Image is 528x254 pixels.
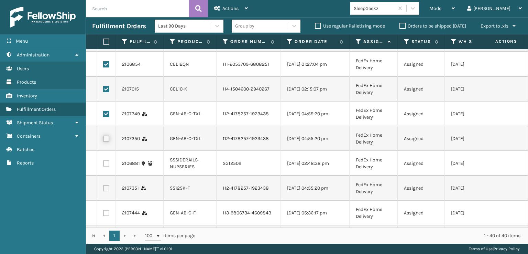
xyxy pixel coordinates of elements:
div: Group by [235,22,254,30]
td: 113-9806734-4609843 [217,201,281,225]
td: 112-4178257-1923438 [217,126,281,151]
td: [DATE] [445,151,514,176]
span: Mode [429,6,441,11]
a: 2107349 [122,110,140,117]
a: SSSIDERAILS-NUPSERIES [170,157,199,170]
td: Assigned [398,52,445,77]
td: FedEx Home Delivery [350,102,398,126]
td: FedEx Home Delivery [350,52,398,77]
span: Batches [17,147,34,152]
td: [DATE] 02:48:38 pm [281,151,350,176]
a: 1 [109,231,120,241]
label: Fulfillment Order Id [130,39,150,45]
span: Actions [222,6,239,11]
td: [DATE] [445,126,514,151]
a: 2107015 [122,86,139,93]
td: 112-4178257-1923438 [217,176,281,201]
td: [DATE] 02:15:07 pm [281,77,350,102]
td: [DATE] 04:55:20 pm [281,126,350,151]
td: Assigned [398,151,445,176]
td: 114-1504600-2940267 [217,77,281,102]
a: CEL12QN [170,61,189,67]
span: Containers [17,133,41,139]
label: Order Number [230,39,267,45]
td: [DATE] 05:36:17 pm [281,225,350,250]
label: WH Ship By Date [459,39,500,45]
a: 2107350 [122,135,140,142]
label: Assigned Carrier Service [363,39,384,45]
td: [DATE] 04:55:20 pm [281,176,350,201]
a: Terms of Use [469,246,493,251]
span: Reports [17,160,34,166]
td: [DATE] [445,225,514,250]
img: logo [10,7,76,28]
td: Assigned [398,225,445,250]
td: FedEx Home Delivery [350,151,398,176]
span: Fulfillment Orders [17,106,56,112]
span: Actions [474,36,521,47]
a: Privacy Policy [494,246,520,251]
a: 2106881 [122,160,140,167]
div: Last 90 Days [158,22,211,30]
td: FedEx Home Delivery [350,225,398,250]
td: [DATE] [445,176,514,201]
td: Assigned [398,102,445,126]
td: Assigned [398,201,445,225]
td: FedEx Home Delivery [350,201,398,225]
td: Assigned [398,77,445,102]
label: Use regular Palletizing mode [315,23,385,29]
span: Administration [17,52,49,58]
td: FedEx Home Delivery [350,126,398,151]
a: SS12SK-F [170,185,190,191]
span: items per page [145,231,195,241]
span: Shipment Status [17,120,53,126]
td: 113-9806734-4609843 [217,225,281,250]
span: Inventory [17,93,37,99]
span: Products [17,79,36,85]
label: Product SKU [177,39,203,45]
td: SG12502 [217,151,281,176]
p: Copyright 2023 [PERSON_NAME]™ v 1.0.191 [94,244,172,254]
td: [DATE] 04:55:20 pm [281,102,350,126]
span: Users [17,66,29,72]
td: [DATE] [445,102,514,126]
label: Status [411,39,431,45]
td: FedEx Home Delivery [350,176,398,201]
a: CEL10-K [170,86,187,92]
h3: Fulfillment Orders [92,22,146,30]
a: GEN-AB-C-TXL [170,111,201,117]
span: Export to .xls [481,23,508,29]
div: | [469,244,520,254]
td: Assigned [398,126,445,151]
span: 100 [145,232,155,239]
td: [DATE] [445,77,514,102]
label: Orders to be shipped [DATE] [399,23,466,29]
td: [DATE] 01:27:04 pm [281,52,350,77]
div: SleepGeekz [354,5,395,12]
td: [DATE] [445,201,514,225]
a: 2106854 [122,61,141,68]
a: GEN-AB-C-F [170,210,196,216]
label: Order Date [295,39,336,45]
td: 112-4178257-1923438 [217,102,281,126]
td: FedEx Home Delivery [350,77,398,102]
a: GEN-AB-C-TXL [170,136,201,141]
div: 1 - 40 of 40 items [205,232,520,239]
a: 2107351 [122,185,139,192]
span: Menu [16,38,28,44]
td: [DATE] [445,52,514,77]
a: 2107444 [122,210,140,216]
td: Assigned [398,176,445,201]
td: [DATE] 05:36:17 pm [281,201,350,225]
td: 111-2053709-6808251 [217,52,281,77]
